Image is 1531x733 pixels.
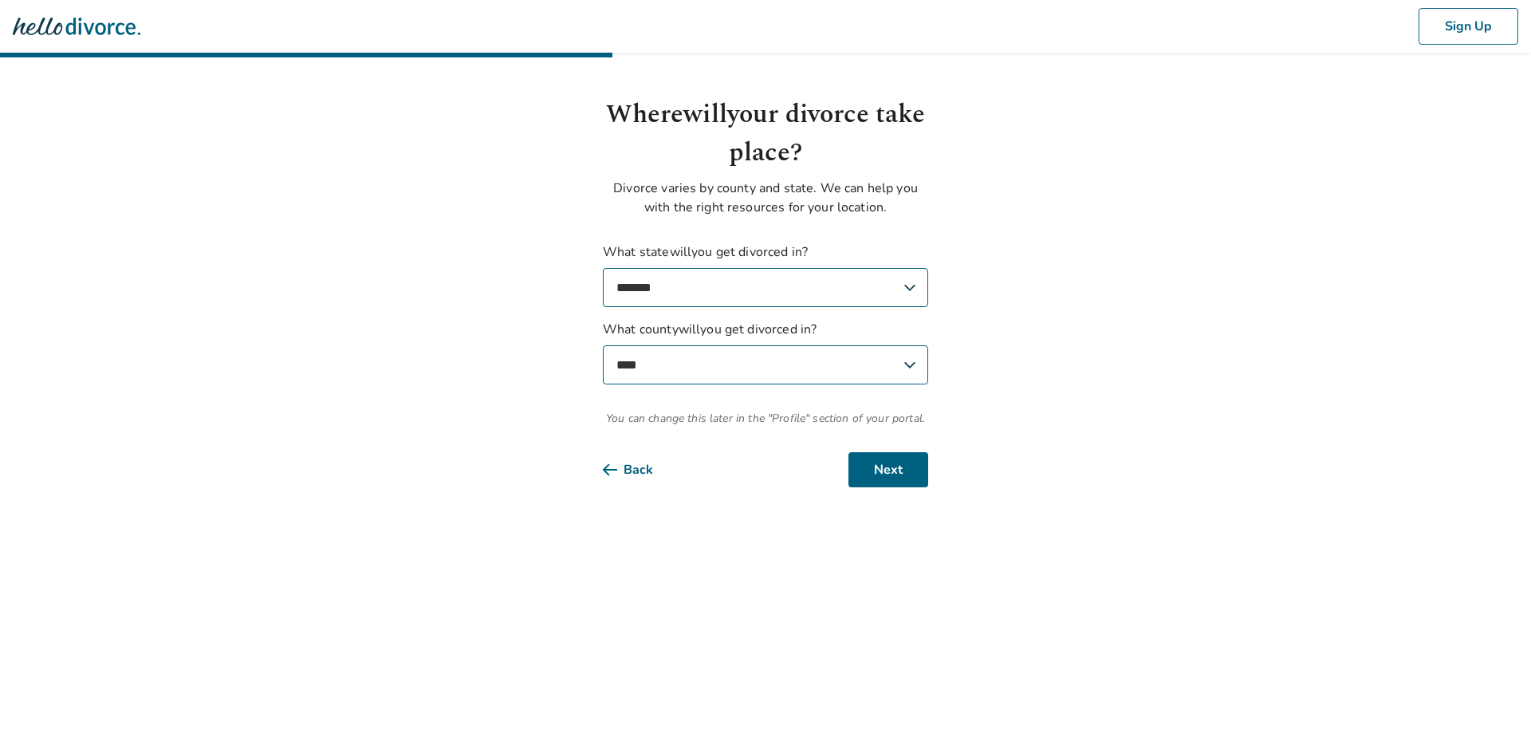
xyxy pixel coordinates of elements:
[603,345,928,384] select: What countywillyou get divorced in?
[603,320,928,384] label: What county will you get divorced in?
[603,242,928,307] label: What state will you get divorced in?
[848,452,928,487] button: Next
[603,179,928,217] p: Divorce varies by county and state. We can help you with the right resources for your location.
[1451,656,1531,733] iframe: Chat Widget
[603,96,928,172] h1: Where will your divorce take place?
[603,410,928,427] span: You can change this later in the "Profile" section of your portal.
[603,268,928,307] select: What statewillyou get divorced in?
[603,452,679,487] button: Back
[13,10,140,42] img: Hello Divorce Logo
[1419,8,1518,45] button: Sign Up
